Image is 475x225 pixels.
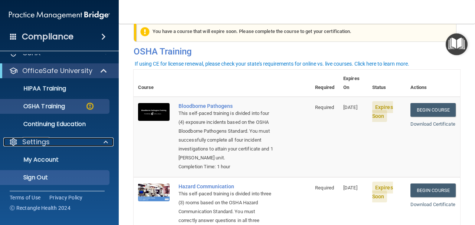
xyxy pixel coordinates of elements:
img: exclamation-circle-solid-warning.7ed2984d.png [140,27,150,36]
th: Status [368,70,406,97]
a: Settings [9,138,108,146]
a: Begin Course [410,103,456,117]
div: If using CE for license renewal, please check your state's requirements for online vs. live cours... [135,61,409,66]
p: My Account [5,156,106,163]
div: This self-paced training is divided into four (4) exposure incidents based on the OSHA Bloodborne... [178,109,273,162]
p: Settings [22,138,50,146]
th: Required [311,70,339,97]
a: Download Certificate [410,121,455,127]
p: OSHA Training [5,103,65,110]
div: You have a course that will expire soon. Please complete the course to get your certification. [137,21,456,42]
span: Required [315,185,334,191]
div: Completion Time: 1 hour [178,162,273,171]
span: [DATE] [343,185,357,191]
a: Hazard Communication [178,183,273,189]
span: [DATE] [343,105,357,110]
a: Begin Course [410,183,456,197]
h4: OSHA Training [134,46,460,57]
a: Download Certificate [410,202,455,207]
span: Expires Soon [372,182,393,202]
a: Terms of Use [10,194,40,201]
th: Course [134,70,174,97]
p: HIPAA Training [5,85,66,92]
p: OfficeSafe University [22,66,92,75]
button: Open Resource Center [446,33,468,55]
th: Actions [406,70,460,97]
th: Expires On [339,70,368,97]
p: Continuing Education [5,120,106,128]
span: Expires Soon [372,101,393,122]
img: PMB logo [9,8,110,23]
button: If using CE for license renewal, please check your state's requirements for online vs. live cours... [134,60,410,67]
span: Ⓒ Rectangle Health 2024 [10,204,71,212]
a: Privacy Policy [49,194,83,201]
a: OfficeSafe University [9,66,108,75]
a: Bloodborne Pathogens [178,103,273,109]
img: warning-circle.0cc9ac19.png [85,102,95,111]
h4: Compliance [22,32,73,42]
span: Required [315,105,334,110]
p: Sign Out [5,174,106,181]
